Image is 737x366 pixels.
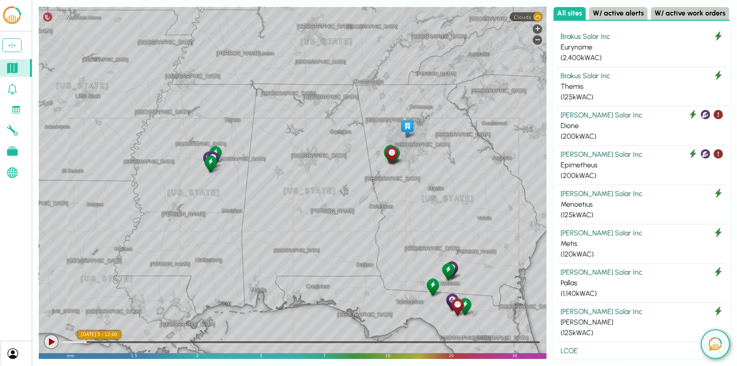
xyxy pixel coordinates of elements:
div: Astraeus [450,297,465,317]
div: ( 125 kWAC) [561,328,723,338]
div: Eurynome [561,42,723,53]
div: ( 200 kWAC) [561,170,723,181]
div: Zoom out [533,35,542,45]
div: [PERSON_NAME] Solar Inc [561,267,723,278]
button: Brakus Solar Inc Themis (125kWAC) [557,67,726,106]
div: Menoetius [561,199,723,210]
button: [PERSON_NAME] Solar Inc Metis (120kWAC) [557,224,726,264]
div: Brakus Solar Inc [561,71,723,81]
div: [PERSON_NAME] Solar Inc [561,189,723,199]
button: [PERSON_NAME] Solar Inc Epimetheus (200kWAC) [557,146,726,185]
div: Epimetheus [561,160,723,170]
div: Crius [445,292,460,312]
button: W/ active work orders [651,7,729,20]
div: Rhea [457,296,473,316]
button: W/ active alerts [589,7,647,20]
div: Pallas [386,145,401,165]
img: LCOE.ai [1,5,22,26]
div: Dione [561,121,723,131]
div: ( 2,400 kWAC) [561,53,723,63]
span: Clouds [514,14,531,20]
div: Styx [441,261,456,281]
div: Dione [202,150,217,170]
div: local time [78,331,121,339]
div: ( 200 kWAC) [561,131,723,142]
div: Metis [561,238,723,249]
div: Theia [383,143,398,163]
div: [PERSON_NAME] [561,317,723,328]
div: LCOE [561,346,723,356]
div: Themis [203,154,218,174]
button: All sites [554,7,586,20]
button: [PERSON_NAME] Solar Inc Pallas (1,140kWAC) [557,264,726,303]
img: open chat [709,337,722,351]
button: [PERSON_NAME] Solar Inc Menoetius (125kWAC) [557,185,726,224]
div: Aura [444,260,460,279]
div: [PERSON_NAME] Solar Inc [561,110,723,121]
div: Pallas [561,278,723,288]
button: [PERSON_NAME] Solar Inc [PERSON_NAME] (125kWAC) [557,303,726,342]
div: Asteria [382,144,398,164]
div: HQ [400,118,415,138]
div: Themis [561,81,723,92]
div: Zoom in [533,24,542,34]
div: ( 125 kWAC) [561,210,723,220]
button: [PERSON_NAME] Solar Inc Dione (200kWAC) [557,106,726,146]
div: [PERSON_NAME] Solar Inc [561,306,723,317]
div: [PERSON_NAME] Solar Inc [561,149,723,160]
div: Brakus Solar Inc [561,31,723,42]
div: Coeus [384,145,400,165]
div: [DATE] 5 - 12:00 [78,331,121,339]
div: Select site list category [554,7,730,21]
div: ( 1,140 kWAC) [561,288,723,299]
div: ( 125 kWAC) [561,92,723,102]
div: ( 120 kWAC) [561,249,723,260]
div: Epimetheus [205,150,221,170]
div: Hyperion [208,144,223,164]
div: [PERSON_NAME] Solar Inc [561,228,723,238]
div: Cronus [425,277,441,297]
button: Brakus Solar Inc Eurynome (2,400kWAC) [557,28,726,67]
